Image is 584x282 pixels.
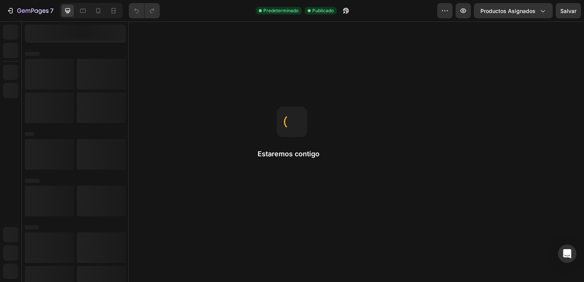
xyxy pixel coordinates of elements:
[129,3,160,18] div: Deshacer/Rehacer
[258,150,320,158] font: Estaremos contigo
[556,3,581,18] button: Salvar
[474,3,553,18] button: Productos asignados
[312,7,334,14] span: Publicado
[3,3,57,18] button: 7
[50,6,54,15] p: 7
[263,7,298,14] span: Predeterminado
[558,245,576,263] div: Abra Intercom Messenger
[480,7,535,15] span: Productos asignados
[560,8,576,14] span: Salvar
